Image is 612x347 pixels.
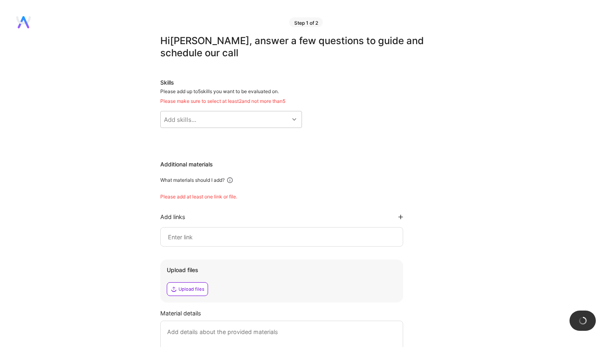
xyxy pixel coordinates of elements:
div: Please add at least one link or file. [160,194,444,200]
div: Upload files [167,266,397,274]
div: Please make sure to select at least 2 and not more than 5 [160,98,444,104]
div: Upload files [178,286,204,292]
div: Add links [160,213,185,221]
div: Skills [160,79,444,87]
div: Step 1 of 2 [289,17,323,27]
div: Add skills... [164,115,196,124]
img: loading [577,315,588,326]
div: Additional materials [160,160,444,168]
div: Hi [PERSON_NAME] , answer a few questions to guide and schedule our call [160,35,444,59]
div: What materials should I add? [160,177,225,183]
i: icon Upload2 [170,286,177,292]
div: Please add up to 5 skills you want to be evaluated on. [160,88,444,104]
i: icon Chevron [292,117,296,121]
i: icon PlusBlackFlat [398,215,403,219]
input: Enter link [167,232,396,242]
i: icon Info [226,177,234,184]
div: Material details [160,309,444,317]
